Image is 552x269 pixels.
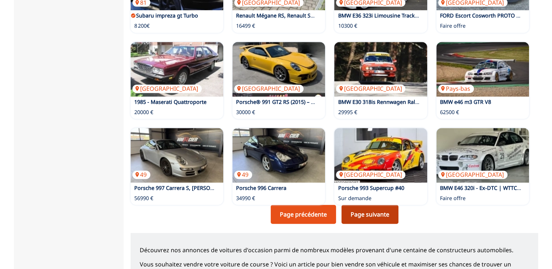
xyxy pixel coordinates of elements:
[134,98,206,105] a: 1985 - Maserati Quattroporte
[438,85,474,93] p: Pays-bas
[232,42,325,97] img: Porsche® 991 GT2 RS (2015) – Rohbau
[338,22,357,30] p: 10300 €
[336,85,405,93] p: [GEOGRAPHIC_DATA]
[336,171,405,179] p: [GEOGRAPHIC_DATA]
[440,184,540,191] a: BMW E46 320i - Ex-DTC | WTTC Update !
[136,12,198,19] a: Subaru impreza gt Turbo
[140,246,529,254] p: Découvrez nos annonces de voitures d'occasion parmi de nombreux modèles provenant d'une centaine ...
[338,195,371,202] p: Sur demande
[440,12,538,19] a: FORD Escort Cosworth PROTO by Gabat
[438,171,507,179] p: [GEOGRAPHIC_DATA]
[132,85,202,93] p: [GEOGRAPHIC_DATA]
[134,109,153,116] p: 20000 €
[338,109,357,116] p: 29995 €
[436,42,529,97] a: BMW e46 m3 GTR V8Pays-bas
[436,128,529,183] img: BMW E46 320i - Ex-DTC | WTTC Update !
[131,128,223,183] a: Porsche 997 Carrera S, Moteur refait, IMS et embrayage49
[236,195,255,202] p: 34990 €
[440,109,459,116] p: 62500 €
[134,195,153,202] p: 56990 €
[334,42,427,97] a: BMW E30 318is Rennwagen Rallye Oldtimer Motorsport GR.[GEOGRAPHIC_DATA]
[131,42,223,97] a: 1985 - Maserati Quattroporte[GEOGRAPHIC_DATA]
[338,12,476,19] a: BMW E36 323i Limousine Tracktool KW V3 Protrack ONE
[134,184,296,191] a: Porsche 997 Carrera S, [PERSON_NAME] refait, IMS et embrayage
[131,42,223,97] img: 1985 - Maserati Quattroporte
[236,98,330,105] a: Porsche® 991 GT2 RS (2015) – Rohbau
[436,128,529,183] a: BMW E46 320i - Ex-DTC | WTTC Update ![GEOGRAPHIC_DATA]
[236,22,255,30] p: 16499 €
[440,22,466,30] p: Faire offre
[334,128,427,183] a: Porsche 993 Supercup #40[GEOGRAPHIC_DATA]
[334,128,427,183] img: Porsche 993 Supercup #40
[236,12,321,19] a: Renault Mégane RS, Renault Sport
[436,42,529,97] img: BMW e46 m3 GTR V8
[341,205,398,224] a: Page suivante
[232,42,325,97] a: Porsche® 991 GT2 RS (2015) – Rohbau[GEOGRAPHIC_DATA]
[232,128,325,183] a: Porsche 996 Carrera49
[440,195,466,202] p: Faire offre
[440,98,491,105] a: BMW e46 m3 GTR V8
[338,98,485,105] a: BMW E30 318is Rennwagen Rallye Oldtimer Motorsport GR.
[236,109,255,116] p: 30000 €
[338,184,404,191] a: Porsche 993 Supercup #40
[334,42,427,97] img: BMW E30 318is Rennwagen Rallye Oldtimer Motorsport GR.
[271,205,336,224] a: Page précédente
[134,22,150,30] p: 8 200€
[131,128,223,183] img: Porsche 997 Carrera S, Moteur refait, IMS et embrayage
[234,171,252,179] p: 49
[234,85,304,93] p: [GEOGRAPHIC_DATA]
[132,171,150,179] p: 49
[236,184,286,191] a: Porsche 996 Carrera
[232,128,325,183] img: Porsche 996 Carrera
